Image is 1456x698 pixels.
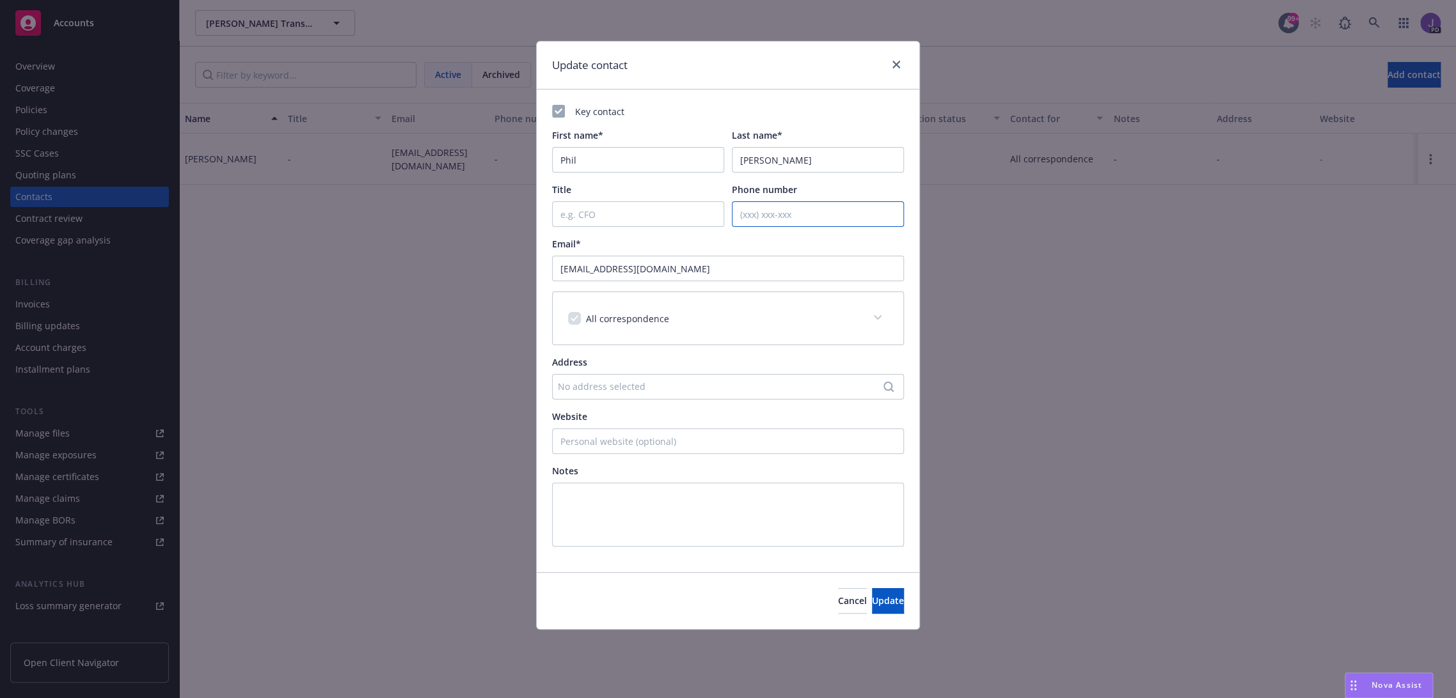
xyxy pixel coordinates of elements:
[552,201,724,227] input: e.g. CFO
[552,238,581,250] span: Email*
[586,313,669,325] span: All correspondence
[883,382,894,392] svg: Search
[732,201,904,227] input: (xxx) xxx-xxx
[872,588,904,614] button: Update
[552,105,904,118] div: Key contact
[552,374,904,399] button: No address selected
[552,428,904,454] input: Personal website (optional)
[889,57,904,72] a: close
[1345,673,1361,697] div: Drag to move
[553,292,903,345] div: All correspondence
[552,356,587,368] span: Address
[732,183,797,196] span: Phone number
[552,183,571,196] span: Title
[732,147,904,173] input: Last Name
[552,57,628,74] h1: Update contact
[1372,679,1422,690] span: Nova Assist
[558,380,885,393] div: No address selected
[732,129,782,141] span: Last name*
[838,588,867,614] button: Cancel
[552,129,603,141] span: First name*
[552,410,587,423] span: Website
[552,465,578,477] span: Notes
[872,594,904,607] span: Update
[552,147,724,173] input: First Name
[838,594,867,607] span: Cancel
[1345,672,1433,698] button: Nova Assist
[552,256,904,281] input: example@email.com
